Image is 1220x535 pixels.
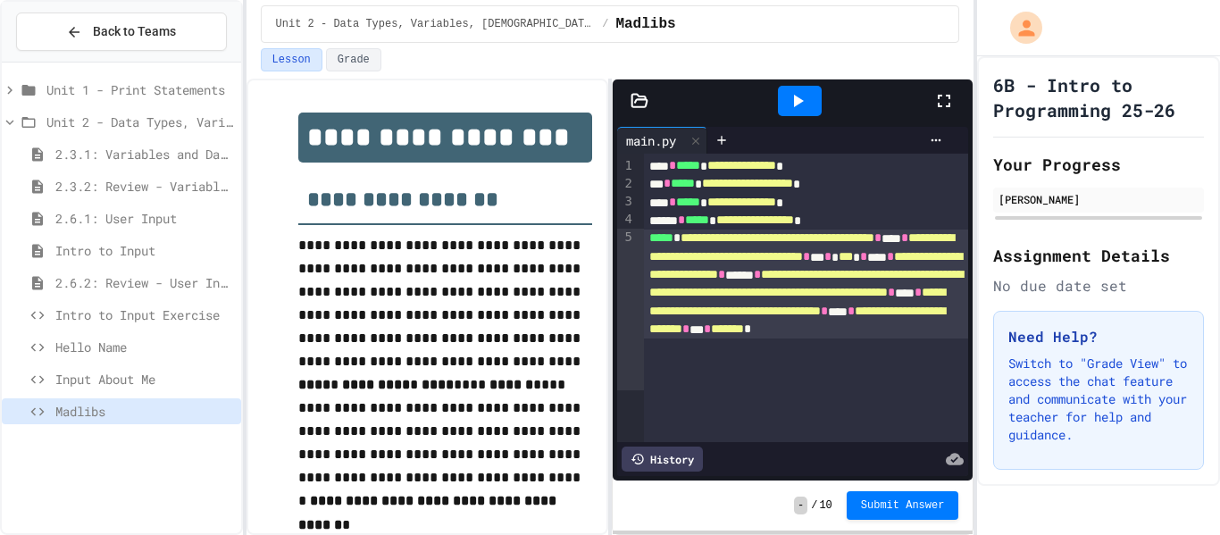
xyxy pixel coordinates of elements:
[993,72,1204,122] h1: 6B - Intro to Programming 25-26
[819,498,831,513] span: 10
[644,154,968,442] div: To enrich screen reader interactions, please activate Accessibility in Grammarly extension settings
[617,175,635,193] div: 2
[55,145,234,163] span: 2.3.1: Variables and Data Types
[847,491,959,520] button: Submit Answer
[261,48,322,71] button: Lesson
[617,229,635,390] div: 5
[794,497,807,514] span: -
[993,152,1204,177] h2: Your Progress
[16,13,227,51] button: Back to Teams
[861,498,945,513] span: Submit Answer
[622,447,703,472] div: History
[617,127,707,154] div: main.py
[615,13,675,35] span: Madlibs
[55,370,234,389] span: Input About Me
[55,241,234,260] span: Intro to Input
[811,498,817,513] span: /
[55,209,234,228] span: 2.6.1: User Input
[55,402,234,421] span: Madlibs
[602,17,608,31] span: /
[617,211,635,229] div: 4
[46,80,234,99] span: Unit 1 - Print Statements
[55,305,234,324] span: Intro to Input Exercise
[55,273,234,292] span: 2.6.2: Review - User Input
[1008,355,1189,444] p: Switch to "Grade View" to access the chat feature and communicate with your teacher for help and ...
[276,17,596,31] span: Unit 2 - Data Types, Variables, [DEMOGRAPHIC_DATA]
[326,48,381,71] button: Grade
[999,191,1199,207] div: [PERSON_NAME]
[991,7,1047,48] div: My Account
[55,338,234,356] span: Hello Name
[93,22,176,41] span: Back to Teams
[993,243,1204,268] h2: Assignment Details
[617,193,635,211] div: 3
[1008,326,1189,347] h3: Need Help?
[617,131,685,150] div: main.py
[617,157,635,175] div: 1
[46,113,234,131] span: Unit 2 - Data Types, Variables, [DEMOGRAPHIC_DATA]
[993,275,1204,297] div: No due date set
[55,177,234,196] span: 2.3.2: Review - Variables and Data Types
